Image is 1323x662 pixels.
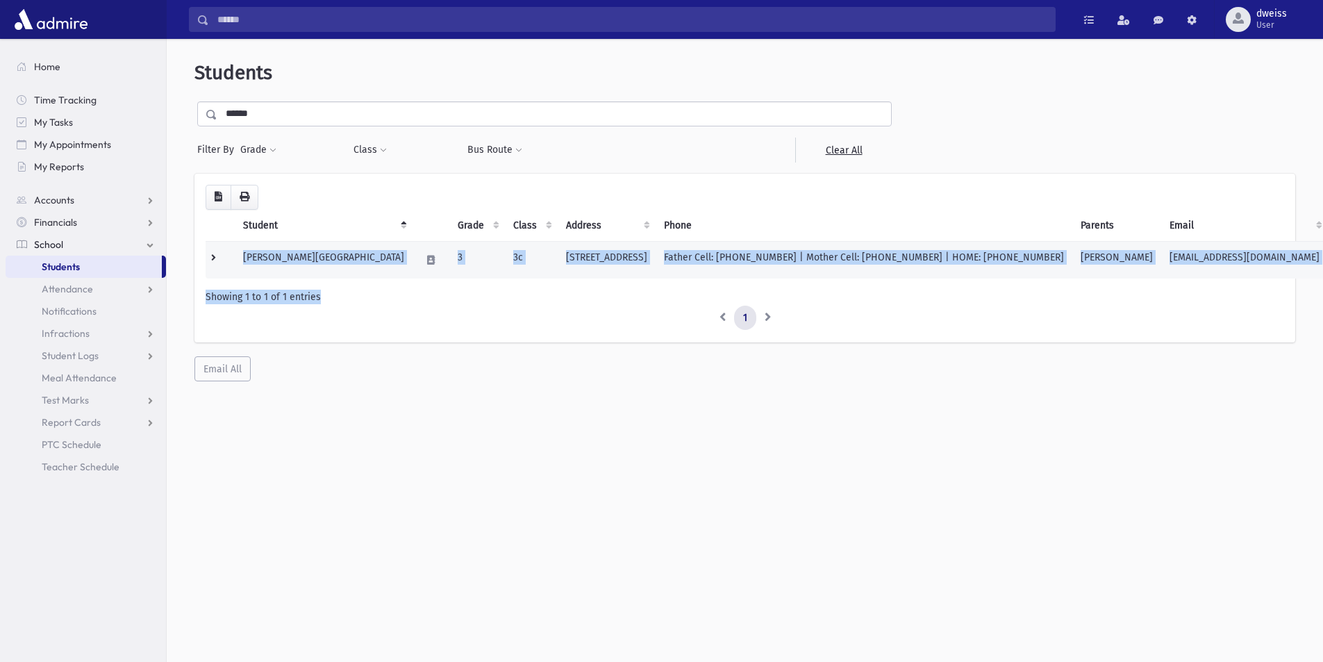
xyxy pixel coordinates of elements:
[197,142,240,157] span: Filter By
[467,138,523,163] button: Bus Route
[6,433,166,456] a: PTC Schedule
[42,438,101,451] span: PTC Schedule
[194,61,272,84] span: Students
[656,210,1072,242] th: Phone
[558,210,656,242] th: Address: activate to sort column ascending
[34,138,111,151] span: My Appointments
[34,60,60,73] span: Home
[34,238,63,251] span: School
[42,349,99,362] span: Student Logs
[6,411,166,433] a: Report Cards
[6,367,166,389] a: Meal Attendance
[209,7,1055,32] input: Search
[6,111,166,133] a: My Tasks
[235,210,413,242] th: Student: activate to sort column descending
[231,185,258,210] button: Print
[42,416,101,429] span: Report Cards
[206,290,1284,304] div: Showing 1 to 1 of 1 entries
[42,305,97,317] span: Notifications
[1072,241,1161,279] td: [PERSON_NAME]
[42,327,90,340] span: Infractions
[6,133,166,156] a: My Appointments
[6,189,166,211] a: Accounts
[11,6,91,33] img: AdmirePro
[558,241,656,279] td: [STREET_ADDRESS]
[6,56,166,78] a: Home
[6,456,166,478] a: Teacher Schedule
[1256,19,1287,31] span: User
[42,372,117,384] span: Meal Attendance
[42,394,89,406] span: Test Marks
[6,322,166,345] a: Infractions
[6,300,166,322] a: Notifications
[42,461,119,473] span: Teacher Schedule
[6,233,166,256] a: School
[505,210,558,242] th: Class: activate to sort column ascending
[34,194,74,206] span: Accounts
[240,138,277,163] button: Grade
[1256,8,1287,19] span: dweiss
[449,210,505,242] th: Grade: activate to sort column ascending
[34,216,77,229] span: Financials
[6,156,166,178] a: My Reports
[235,241,413,279] td: [PERSON_NAME][GEOGRAPHIC_DATA]
[34,160,84,173] span: My Reports
[353,138,388,163] button: Class
[6,389,166,411] a: Test Marks
[34,94,97,106] span: Time Tracking
[6,345,166,367] a: Student Logs
[194,356,251,381] button: Email All
[795,138,892,163] a: Clear All
[449,241,505,279] td: 3
[42,283,93,295] span: Attendance
[505,241,558,279] td: 3c
[656,241,1072,279] td: Father Cell: [PHONE_NUMBER] | Mother Cell: [PHONE_NUMBER] | HOME: [PHONE_NUMBER]
[6,89,166,111] a: Time Tracking
[6,211,166,233] a: Financials
[6,278,166,300] a: Attendance
[6,256,162,278] a: Students
[734,306,756,331] a: 1
[1072,210,1161,242] th: Parents
[206,185,231,210] button: CSV
[42,260,80,273] span: Students
[34,116,73,129] span: My Tasks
